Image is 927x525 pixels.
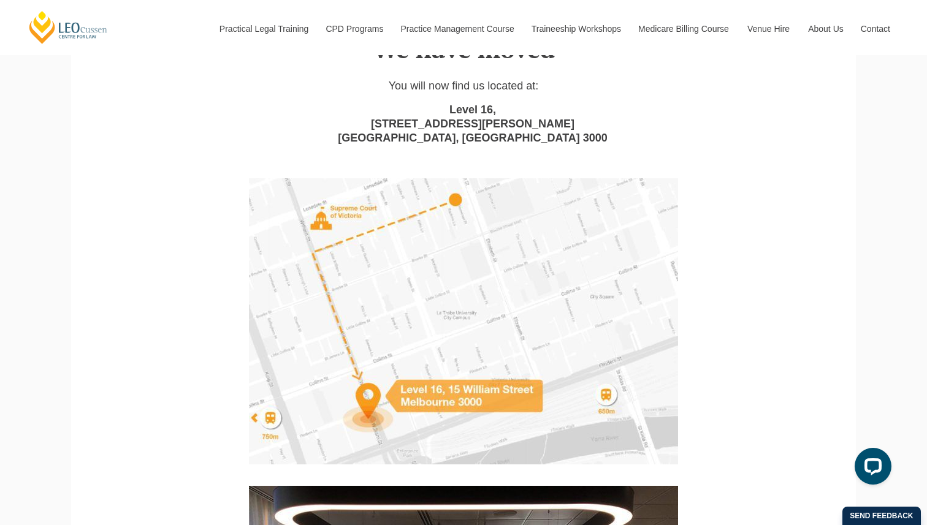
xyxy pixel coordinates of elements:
a: Venue Hire [738,2,799,55]
a: About Us [799,2,852,55]
strong: [GEOGRAPHIC_DATA], [GEOGRAPHIC_DATA] 3000 [338,132,608,144]
a: CPD Programs [316,2,391,55]
a: Practice Management Course [392,2,522,55]
strong: Level 16, [449,104,496,116]
h1: We have moved [99,36,828,62]
a: Medicare Billing Course [629,2,738,55]
iframe: LiveChat chat widget [845,443,896,494]
a: Contact [852,2,899,55]
a: Traineeship Workshops [522,2,629,55]
p: You will now find us located at: [99,79,828,93]
strong: [STREET_ADDRESS][PERSON_NAME] [371,118,574,130]
a: [PERSON_NAME] Centre for Law [28,10,109,45]
a: Practical Legal Training [210,2,317,55]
